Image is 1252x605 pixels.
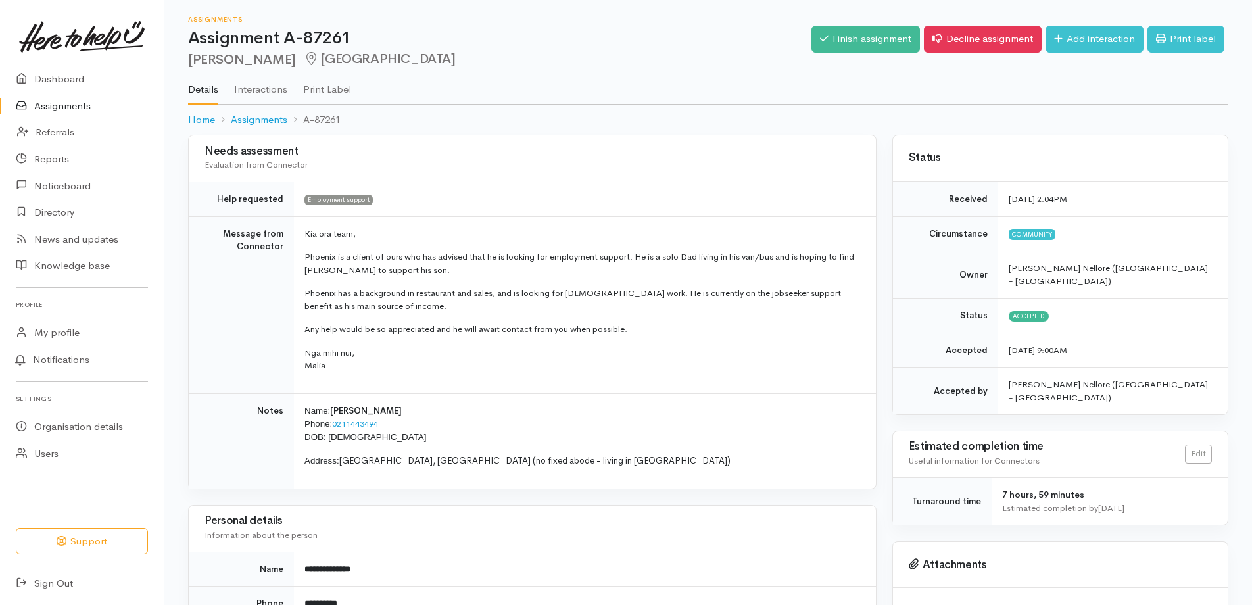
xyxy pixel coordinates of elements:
button: Support [16,528,148,555]
a: Assignments [231,112,287,128]
span: Employment support [304,195,373,205]
a: Print label [1147,26,1224,53]
a: Interactions [234,66,287,103]
h6: Assignments [188,16,811,23]
span: Evaluation from Connector [205,159,308,170]
time: [DATE] [1098,502,1124,514]
span: Community [1009,229,1055,239]
td: Turnaround time [893,478,992,525]
td: Notes [189,393,294,488]
a: Add interaction [1046,26,1144,53]
a: Details [188,66,218,105]
li: A-87261 [287,112,341,128]
td: Message from Connector [189,216,294,393]
span: Useful information for Connectors [909,455,1040,466]
td: Status [893,299,998,333]
h6: Profile [16,296,148,314]
span: Phone: [304,419,332,429]
h3: Needs assessment [205,145,860,158]
h3: Attachments [909,558,1212,571]
a: Home [188,112,215,128]
p: Phoenix is a client of ours who has advised that he is looking for employment support. He is a so... [304,251,860,276]
nav: breadcrumb [188,105,1228,135]
h3: Estimated completion time [909,441,1185,453]
h1: Assignment A-87261 [188,29,811,48]
p: Ngā mihi nui, Malia [304,347,860,372]
td: Accepted [893,333,998,368]
span: Information about the person [205,529,318,541]
span: 7 hours, 59 minutes [1002,489,1084,500]
span: Name: [304,406,330,416]
span: Accepted [1009,311,1049,322]
span: DOB: [DEMOGRAPHIC_DATA] [304,432,426,442]
h3: Personal details [205,515,860,527]
td: [PERSON_NAME] Nellore ([GEOGRAPHIC_DATA] - [GEOGRAPHIC_DATA]) [998,368,1228,415]
p: Phoenix has a background in restaurant and sales, and is looking for [DEMOGRAPHIC_DATA] work. He ... [304,287,860,312]
a: Edit [1185,445,1212,464]
td: Circumstance [893,216,998,251]
a: Print Label [303,66,351,103]
span: [PERSON_NAME] Nellore ([GEOGRAPHIC_DATA] - [GEOGRAPHIC_DATA]) [1009,262,1208,287]
h3: Status [909,152,1212,164]
span: [GEOGRAPHIC_DATA], [GEOGRAPHIC_DATA] (no fixed abode - living in [GEOGRAPHIC_DATA]) [339,455,731,466]
span: [PERSON_NAME] [330,405,402,416]
td: Accepted by [893,368,998,415]
td: Owner [893,251,998,299]
time: [DATE] 9:00AM [1009,345,1067,356]
span: [GEOGRAPHIC_DATA] [304,51,456,67]
time: [DATE] 2:04PM [1009,193,1067,205]
div: Estimated completion by [1002,502,1212,515]
span: Address: [304,456,339,466]
h2: [PERSON_NAME] [188,52,811,67]
h6: Settings [16,390,148,408]
td: Name [189,552,294,587]
td: Received [893,182,998,217]
a: 0211443494 [332,418,378,429]
a: Finish assignment [811,26,920,53]
p: Any help would be so appreciated and he will await contact from you when possible. [304,323,860,336]
p: Kia ora team, [304,228,860,241]
a: Decline assignment [924,26,1042,53]
td: Help requested [189,182,294,217]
